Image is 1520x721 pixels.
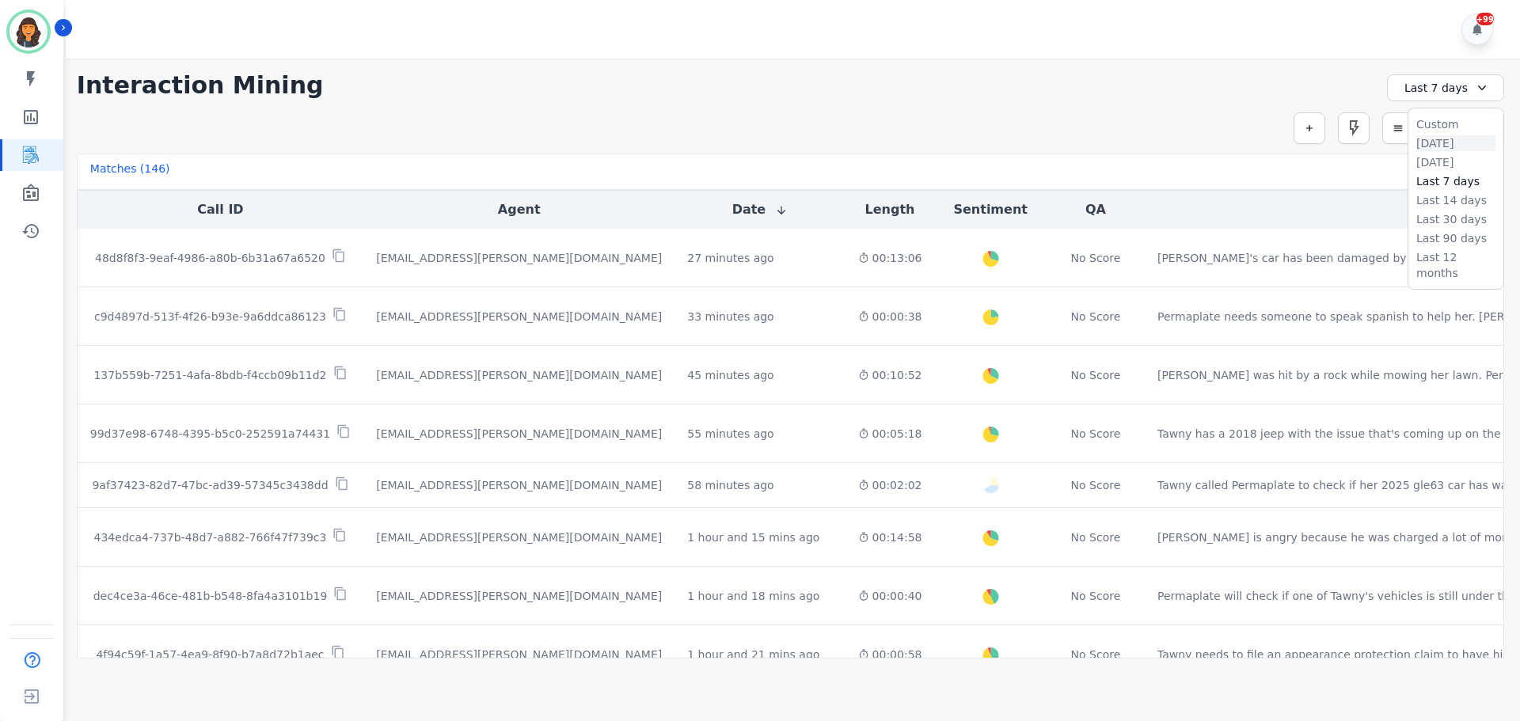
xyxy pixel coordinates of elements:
div: 00:10:52 [858,367,922,383]
div: [EMAIL_ADDRESS][PERSON_NAME][DOMAIN_NAME] [376,588,662,604]
button: QA [1085,200,1106,219]
div: No Score [1071,309,1121,324]
div: Matches ( 146 ) [90,161,170,183]
li: Last 12 months [1416,249,1495,281]
p: c9d4897d-513f-4f26-b93e-9a6ddca86123 [94,309,326,324]
div: [EMAIL_ADDRESS][PERSON_NAME][DOMAIN_NAME] [376,647,662,662]
div: +99 [1476,13,1494,25]
li: [DATE] [1416,154,1495,170]
li: Last 14 days [1416,192,1495,208]
button: Agent [498,200,541,219]
div: 33 minutes ago [687,309,773,324]
div: 00:14:58 [858,529,922,545]
p: dec4ce3a-46ce-481b-b548-8fa4a3101b19 [93,588,328,604]
div: No Score [1071,367,1121,383]
div: No Score [1071,250,1121,266]
button: Sentiment [953,200,1027,219]
h1: Interaction Mining [77,71,324,100]
div: [EMAIL_ADDRESS][PERSON_NAME][DOMAIN_NAME] [376,367,662,383]
div: 00:13:06 [858,250,922,266]
div: 58 minutes ago [687,477,773,493]
div: [EMAIL_ADDRESS][PERSON_NAME][DOMAIN_NAME] [376,477,662,493]
p: 137b559b-7251-4afa-8bdb-f4ccb09b11d2 [93,367,326,383]
div: No Score [1071,426,1121,442]
div: [EMAIL_ADDRESS][PERSON_NAME][DOMAIN_NAME] [376,309,662,324]
li: Last 30 days [1416,211,1495,227]
div: No Score [1071,477,1121,493]
button: Length [865,200,915,219]
p: 4f94c59f-1a57-4ea9-8f90-b7a8d72b1aec [96,647,324,662]
li: Last 7 days [1416,173,1495,189]
button: Date [732,200,788,219]
div: 1 hour and 18 mins ago [687,588,819,604]
div: 55 minutes ago [687,426,773,442]
li: Custom [1416,116,1495,132]
p: 48d8f8f3-9eaf-4986-a80b-6b31a67a6520 [95,250,325,266]
div: 00:00:40 [858,588,922,604]
li: Last 90 days [1416,230,1495,246]
div: [EMAIL_ADDRESS][PERSON_NAME][DOMAIN_NAME] [376,426,662,442]
p: 434edca4-737b-48d7-a882-766f47f739c3 [94,529,327,545]
div: 27 minutes ago [687,250,773,266]
div: 45 minutes ago [687,367,773,383]
div: No Score [1071,588,1121,604]
div: [EMAIL_ADDRESS][PERSON_NAME][DOMAIN_NAME] [376,250,662,266]
div: 1 hour and 21 mins ago [687,647,819,662]
div: [EMAIL_ADDRESS][PERSON_NAME][DOMAIN_NAME] [376,529,662,545]
div: No Score [1071,529,1121,545]
div: 00:02:02 [858,477,922,493]
div: 1 hour and 15 mins ago [687,529,819,545]
p: 99d37e98-6748-4395-b5c0-252591a74431 [90,426,330,442]
div: No Score [1071,647,1121,662]
div: Last 7 days [1387,74,1504,101]
button: Call ID [197,200,243,219]
img: Bordered avatar [9,13,47,51]
li: [DATE] [1416,135,1495,151]
div: 00:00:58 [858,647,922,662]
div: 00:05:18 [858,426,922,442]
p: 9af37423-82d7-47bc-ad39-57345c3438dd [92,477,328,493]
div: 00:00:38 [858,309,922,324]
